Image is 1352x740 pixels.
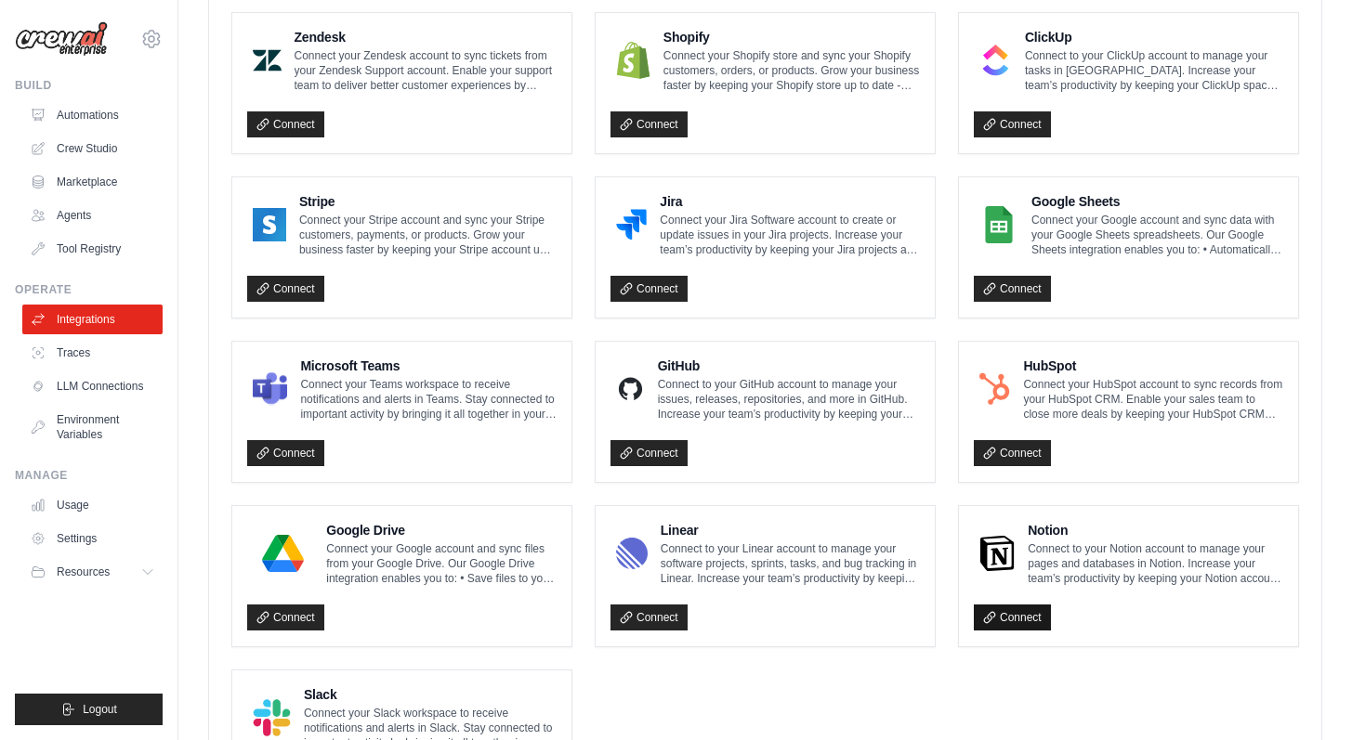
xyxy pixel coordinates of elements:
a: Settings [22,524,163,553]
img: ClickUp Logo [979,42,1012,79]
img: Microsoft Teams Logo [253,370,287,408]
a: Usage [22,490,163,520]
p: Connect your Google account and sync files from your Google Drive. Our Google Drive integration e... [326,541,557,586]
p: Connect to your Linear account to manage your software projects, sprints, tasks, and bug tracking... [661,541,920,586]
a: Connect [974,276,1051,302]
h4: GitHub [658,357,920,375]
p: Connect your HubSpot account to sync records from your HubSpot CRM. Enable your sales team to clo... [1023,377,1283,422]
a: Connect [610,440,688,466]
img: Linear Logo [616,535,648,572]
div: Operate [15,282,163,297]
h4: Jira [660,192,920,211]
a: Automations [22,100,163,130]
h4: Linear [661,521,920,539]
a: Connect [974,440,1051,466]
img: Logo [15,21,108,57]
a: LLM Connections [22,371,163,401]
h4: HubSpot [1023,357,1283,375]
img: Google Sheets Logo [979,206,1018,243]
a: Traces [22,338,163,368]
p: Connect your Jira Software account to create or update issues in your Jira projects. Increase you... [660,213,920,257]
h4: ClickUp [1025,28,1283,46]
p: Connect your Google account and sync data with your Google Sheets spreadsheets. Our Google Sheets... [1031,213,1283,257]
div: Manage [15,468,163,483]
img: Jira Logo [616,206,647,243]
p: Connect your Shopify store and sync your Shopify customers, orders, or products. Grow your busine... [663,48,920,93]
button: Logout [15,694,163,725]
p: Connect to your Notion account to manage your pages and databases in Notion. Increase your team’s... [1028,541,1283,586]
a: Connect [610,276,688,302]
h4: Shopify [663,28,920,46]
h4: Google Sheets [1031,192,1283,211]
p: Connect your Teams workspace to receive notifications and alerts in Teams. Stay connected to impo... [300,377,557,422]
a: Connect [247,604,324,630]
a: Crew Studio [22,134,163,163]
img: Google Drive Logo [253,535,313,572]
a: Connect [974,604,1051,630]
a: Marketplace [22,167,163,197]
img: Slack Logo [253,699,291,736]
span: Logout [83,702,117,717]
img: Notion Logo [979,535,1015,572]
p: Connect your Zendesk account to sync tickets from your Zendesk Support account. Enable your suppo... [295,48,557,93]
img: HubSpot Logo [979,370,1010,408]
button: Resources [22,557,163,587]
p: Connect your Stripe account and sync your Stripe customers, payments, or products. Grow your busi... [299,213,557,257]
a: Connect [974,111,1051,137]
h4: Zendesk [295,28,557,46]
a: Connect [247,276,324,302]
a: Environment Variables [22,405,163,449]
h4: Slack [304,685,557,704]
p: Connect to your GitHub account to manage your issues, releases, repositories, and more in GitHub.... [658,377,920,422]
img: GitHub Logo [616,370,645,408]
a: Connect [610,111,688,137]
a: Connect [610,604,688,630]
h4: Notion [1028,521,1283,539]
span: Resources [57,565,110,579]
a: Agents [22,201,163,230]
img: Stripe Logo [253,206,286,243]
a: Integrations [22,305,163,334]
img: Shopify Logo [616,42,650,79]
a: Connect [247,440,324,466]
a: Connect [247,111,324,137]
h4: Stripe [299,192,557,211]
h4: Microsoft Teams [300,357,557,375]
h4: Google Drive [326,521,557,539]
div: Build [15,78,163,93]
img: Zendesk Logo [253,42,282,79]
a: Tool Registry [22,234,163,264]
p: Connect to your ClickUp account to manage your tasks in [GEOGRAPHIC_DATA]. Increase your team’s p... [1025,48,1283,93]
